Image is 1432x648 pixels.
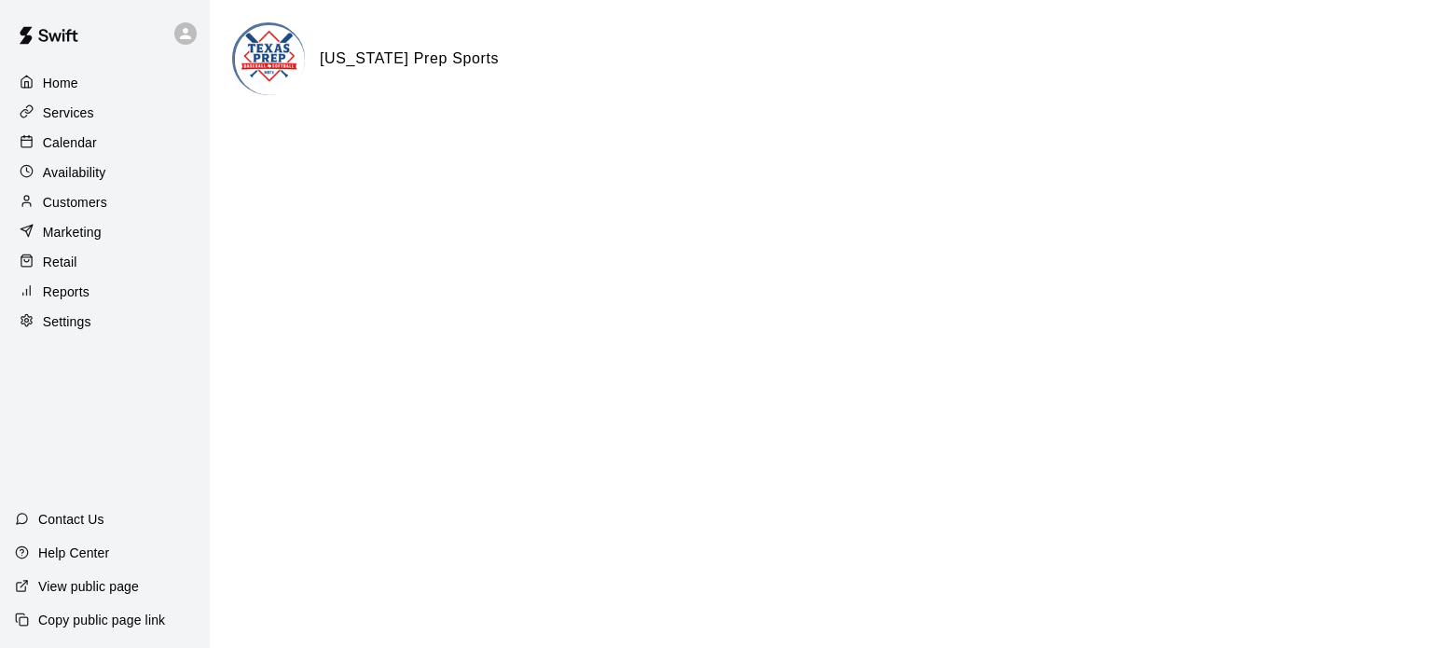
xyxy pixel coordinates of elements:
[38,611,165,629] p: Copy public page link
[15,248,195,276] a: Retail
[43,133,97,152] p: Calendar
[15,99,195,127] a: Services
[15,159,195,186] a: Availability
[15,129,195,157] a: Calendar
[43,283,89,301] p: Reports
[43,103,94,122] p: Services
[15,278,195,306] a: Reports
[15,308,195,336] a: Settings
[235,25,305,95] img: Texas Prep Sports logo
[320,47,499,71] h6: [US_STATE] Prep Sports
[43,193,107,212] p: Customers
[43,74,78,92] p: Home
[38,510,104,529] p: Contact Us
[15,188,195,216] a: Customers
[43,223,102,241] p: Marketing
[38,577,139,596] p: View public page
[15,218,195,246] a: Marketing
[38,544,109,562] p: Help Center
[43,163,106,182] p: Availability
[15,69,195,97] a: Home
[43,312,91,331] p: Settings
[43,253,77,271] p: Retail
